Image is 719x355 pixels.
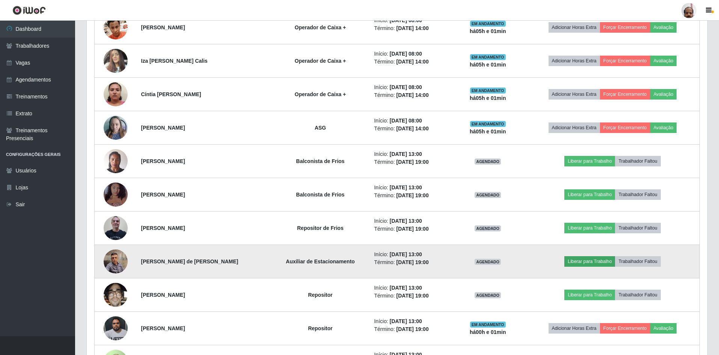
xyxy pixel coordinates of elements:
li: Término: [374,258,445,266]
button: Adicionar Horas Extra [549,56,600,66]
time: [DATE] 08:00 [390,118,422,124]
time: [DATE] 13:00 [390,184,422,190]
strong: [PERSON_NAME] [141,192,185,198]
time: [DATE] 13:00 [390,318,422,324]
button: Avaliação [650,323,677,334]
time: [DATE] 19:00 [396,159,429,165]
strong: [PERSON_NAME] [141,292,185,298]
li: Término: [374,225,445,233]
time: [DATE] 13:00 [390,151,422,157]
button: Trabalhador Faltou [615,256,660,267]
li: Início: [374,150,445,158]
strong: há 05 h e 01 min [470,95,506,101]
span: EM ANDAMENTO [470,54,506,60]
li: Término: [374,91,445,99]
time: [DATE] 19:00 [396,293,429,299]
img: 1738697836265.jpeg [104,78,128,110]
time: [DATE] 14:00 [396,92,429,98]
li: Término: [374,24,445,32]
time: [DATE] 19:00 [396,259,429,265]
button: Trabalhador Faltou [615,290,660,300]
li: Término: [374,325,445,333]
button: Liberar para Trabalho [564,256,615,267]
strong: [PERSON_NAME] [141,325,185,331]
button: Forçar Encerramento [600,22,650,33]
li: Início: [374,217,445,225]
time: [DATE] 19:00 [396,226,429,232]
button: Adicionar Horas Extra [549,22,600,33]
strong: Repositor de Frios [297,225,344,231]
strong: Operador de Caixa + [295,24,346,30]
time: [DATE] 13:00 [390,251,422,257]
strong: Cíntia [PERSON_NAME] [141,91,201,97]
strong: [PERSON_NAME] [141,158,185,164]
button: Liberar para Trabalho [564,156,615,166]
strong: Balconista de Frios [296,158,345,164]
time: [DATE] 13:00 [390,218,422,224]
strong: ASG [315,125,326,131]
img: 1733336530631.jpeg [104,145,128,177]
time: [DATE] 19:00 [396,192,429,198]
time: [DATE] 19:00 [396,326,429,332]
strong: Balconista de Frios [296,192,345,198]
li: Início: [374,83,445,91]
strong: [PERSON_NAME] [141,24,185,30]
button: Liberar para Trabalho [564,290,615,300]
li: Início: [374,284,445,292]
button: Avaliação [650,122,677,133]
img: 1724868865229.jpeg [104,212,128,244]
strong: Repositor [308,292,332,298]
strong: [PERSON_NAME] de [PERSON_NAME] [141,258,238,264]
button: Forçar Encerramento [600,122,650,133]
button: Liberar para Trabalho [564,223,615,233]
strong: há 05 h e 01 min [470,128,506,134]
strong: há 05 h e 01 min [470,62,506,68]
li: Término: [374,125,445,133]
button: Avaliação [650,22,677,33]
li: Término: [374,158,445,166]
img: 1748926864127.jpeg [104,279,128,311]
span: EM ANDAMENTO [470,21,506,27]
button: Adicionar Horas Extra [549,122,600,133]
button: Trabalhador Faltou [615,156,660,166]
span: AGENDADO [475,292,501,298]
li: Início: [374,251,445,258]
time: [DATE] 08:00 [390,51,422,57]
button: Forçar Encerramento [600,89,650,100]
strong: há 00 h e 01 min [470,329,506,335]
time: [DATE] 14:00 [396,59,429,65]
span: AGENDADO [475,192,501,198]
strong: Auxiliar de Estacionamento [286,258,355,264]
button: Avaliação [650,56,677,66]
strong: [PERSON_NAME] [141,225,185,231]
time: [DATE] 14:00 [396,125,429,131]
span: EM ANDAMENTO [470,88,506,94]
button: Forçar Encerramento [600,323,650,334]
button: Adicionar Horas Extra [549,89,600,100]
span: AGENDADO [475,259,501,265]
strong: Iza [PERSON_NAME] Calis [141,58,208,64]
li: Término: [374,292,445,300]
button: Adicionar Horas Extra [549,323,600,334]
li: Início: [374,317,445,325]
button: Trabalhador Faltou [615,223,660,233]
time: [DATE] 08:00 [390,84,422,90]
strong: há 05 h e 01 min [470,28,506,34]
strong: Operador de Caixa + [295,91,346,97]
button: Liberar para Trabalho [564,189,615,200]
img: 1703261513670.jpeg [104,11,128,43]
span: EM ANDAMENTO [470,322,506,328]
img: 1754675382047.jpeg [104,45,128,77]
time: [DATE] 14:00 [396,25,429,31]
span: AGENDADO [475,159,501,165]
img: 1718553093069.jpeg [104,312,128,344]
li: Início: [374,50,445,58]
img: CoreUI Logo [12,6,46,15]
strong: [PERSON_NAME] [141,125,185,131]
strong: Operador de Caixa + [295,58,346,64]
img: 1754519886639.jpeg [104,181,128,208]
button: Avaliação [650,89,677,100]
li: Início: [374,117,445,125]
img: 1753238600136.jpeg [104,245,128,277]
li: Início: [374,184,445,192]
